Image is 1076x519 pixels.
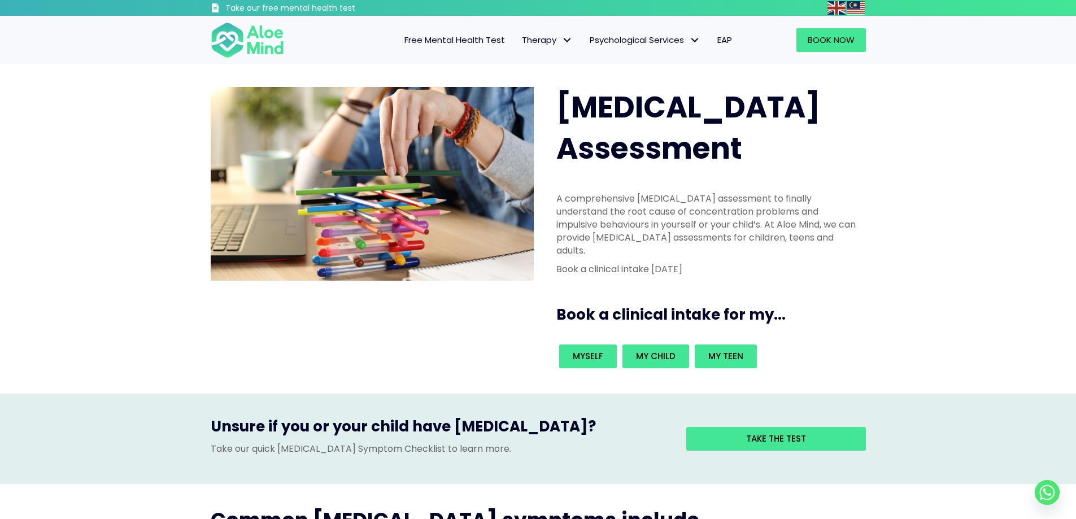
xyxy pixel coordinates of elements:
nav: Menu [299,28,740,52]
a: Malay [847,1,866,14]
h3: Take our free mental health test [225,3,416,14]
span: My teen [708,350,743,362]
span: Therapy: submenu [559,32,576,49]
a: Psychological ServicesPsychological Services: submenu [581,28,709,52]
p: Book a clinical intake [DATE] [556,263,859,276]
a: TherapyTherapy: submenu [513,28,581,52]
a: My teen [695,344,757,368]
p: A comprehensive [MEDICAL_DATA] assessment to finally understand the root cause of concentration p... [556,192,859,258]
a: English [827,1,847,14]
p: Take our quick [MEDICAL_DATA] Symptom Checklist to learn more. [211,442,669,455]
span: Psychological Services: submenu [687,32,703,49]
a: Myself [559,344,617,368]
span: Myself [573,350,603,362]
span: Book Now [808,34,855,46]
a: Whatsapp [1035,480,1060,505]
a: Book Now [796,28,866,52]
h3: Unsure if you or your child have [MEDICAL_DATA]? [211,416,669,442]
img: Aloe mind Logo [211,21,284,59]
img: ADHD photo [211,87,534,281]
img: en [827,1,846,15]
span: Psychological Services [590,34,700,46]
span: Therapy [522,34,573,46]
span: Take the test [746,433,806,444]
a: Take the test [686,427,866,451]
a: EAP [709,28,740,52]
a: Free Mental Health Test [396,28,513,52]
div: Book an intake for my... [556,342,859,371]
h3: Book a clinical intake for my... [556,304,870,325]
span: [MEDICAL_DATA] Assessment [556,86,820,169]
a: Take our free mental health test [211,3,416,16]
img: ms [847,1,865,15]
span: Free Mental Health Test [404,34,505,46]
a: My child [622,344,689,368]
span: EAP [717,34,732,46]
span: My child [636,350,676,362]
